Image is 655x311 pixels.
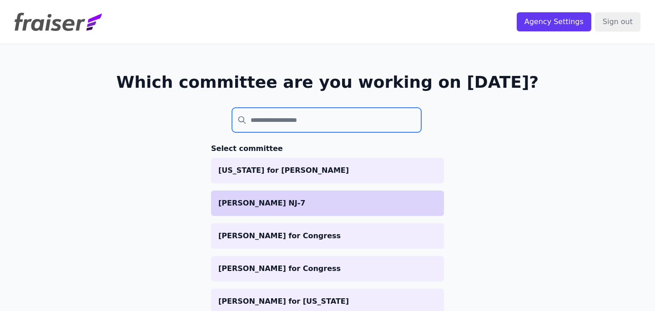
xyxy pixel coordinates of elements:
img: Fraiser Logo [15,13,102,31]
p: [PERSON_NAME] for [US_STATE] [218,296,437,307]
p: [PERSON_NAME] for Congress [218,231,437,241]
h3: Select committee [211,143,444,154]
p: [US_STATE] for [PERSON_NAME] [218,165,437,176]
p: [PERSON_NAME] for Congress [218,263,437,274]
p: [PERSON_NAME] NJ-7 [218,198,437,209]
h1: Which committee are you working on [DATE]? [116,73,539,91]
input: Sign out [595,12,640,31]
a: [US_STATE] for [PERSON_NAME] [211,158,444,183]
a: [PERSON_NAME] NJ-7 [211,191,444,216]
a: [PERSON_NAME] for Congress [211,223,444,249]
a: [PERSON_NAME] for Congress [211,256,444,281]
input: Agency Settings [517,12,591,31]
